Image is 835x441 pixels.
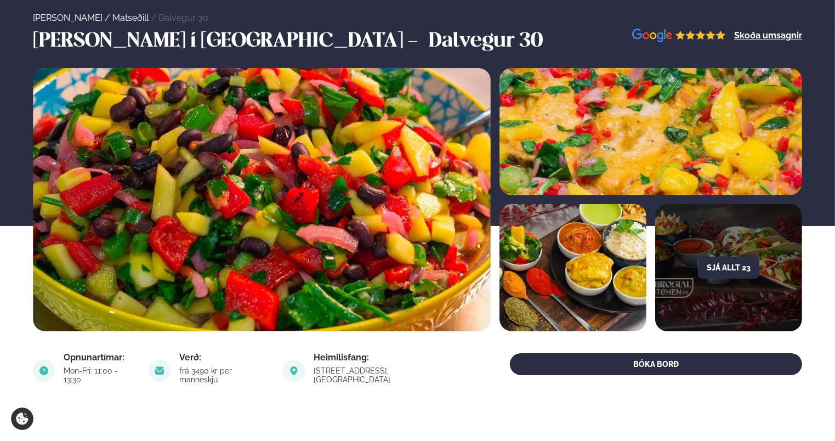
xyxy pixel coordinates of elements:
div: Heimilisfang: [314,353,464,362]
div: Mon-Fri: 11:00 - 13:30 [64,366,135,384]
a: Dalvegur 30 [158,13,208,23]
a: Skoða umsagnir [734,31,802,40]
a: [PERSON_NAME] [33,13,103,23]
h3: [PERSON_NAME] í [GEOGRAPHIC_DATA] - [33,29,423,55]
img: image alt [499,68,802,195]
img: image alt [632,29,726,43]
a: Matseðill [112,13,149,23]
div: Verð: [179,353,270,362]
img: image alt [33,68,491,331]
div: [STREET_ADDRESS], [GEOGRAPHIC_DATA] [314,366,464,384]
button: Sjá allt 23 [698,257,759,279]
a: link [314,373,464,386]
a: Cookie settings [11,408,33,430]
img: image alt [33,360,55,382]
button: BÓKA BORÐ [510,353,802,375]
div: frá 3490 kr per manneskju [179,366,270,384]
span: / [105,13,112,23]
div: Opnunartímar: [64,353,135,362]
img: image alt [283,360,305,382]
span: / [151,13,158,23]
img: image alt [149,360,171,382]
h3: Dalvegur 30 [429,29,543,55]
img: image alt [499,204,646,331]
